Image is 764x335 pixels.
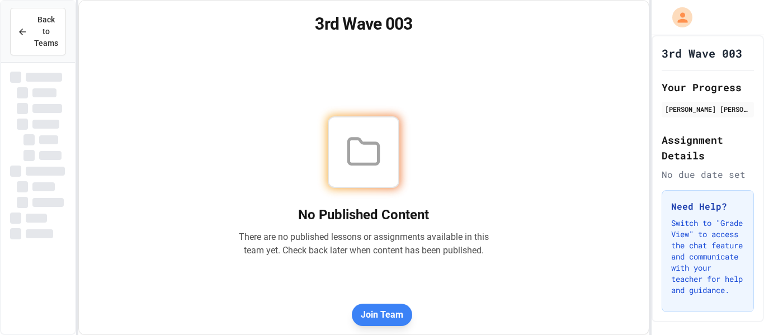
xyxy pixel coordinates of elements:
[34,14,58,49] span: Back to Teams
[662,79,754,95] h2: Your Progress
[671,200,744,213] h3: Need Help?
[662,45,742,61] h1: 3rd Wave 003
[661,4,695,30] div: My Account
[238,206,489,224] h2: No Published Content
[665,104,751,114] div: [PERSON_NAME] [PERSON_NAME]
[352,304,412,326] button: Join Team
[662,168,754,181] div: No due date set
[92,14,635,34] h1: 3rd Wave 003
[662,132,754,163] h2: Assignment Details
[671,218,744,296] p: Switch to "Grade View" to access the chat feature and communicate with your teacher for help and ...
[238,230,489,257] p: There are no published lessons or assignments available in this team yet. Check back later when c...
[10,8,66,55] button: Back to Teams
